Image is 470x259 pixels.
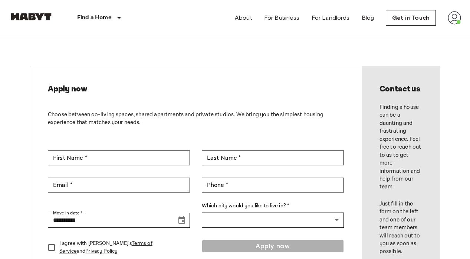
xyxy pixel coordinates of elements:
label: Which city would you like to live in? * [202,202,344,210]
img: avatar [448,11,461,25]
h2: Apply now [48,84,344,94]
p: I agree with [PERSON_NAME]'s and [59,240,184,255]
a: About [235,13,252,22]
a: For Landlords [312,13,350,22]
img: Habyt [9,13,53,20]
button: Choose date, selected date is Sep 18, 2025 [174,213,189,228]
p: Find a Home [77,13,112,22]
a: Get in Touch [386,10,436,26]
p: Just fill in the form on the left and one of our team members will reach out to you as soon as po... [379,200,422,256]
label: Move in date [53,210,83,216]
a: Privacy Policy [85,248,118,255]
p: Choose between co-living spaces, shared apartments and private studios. We bring you the simplest... [48,111,344,127]
a: For Business [264,13,300,22]
a: Terms of Service [59,240,152,255]
h2: Contact us [379,84,422,94]
p: Finding a house can be a daunting and frustrating experience. Feel free to reach out to us to get... [379,103,422,191]
a: Blog [362,13,374,22]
